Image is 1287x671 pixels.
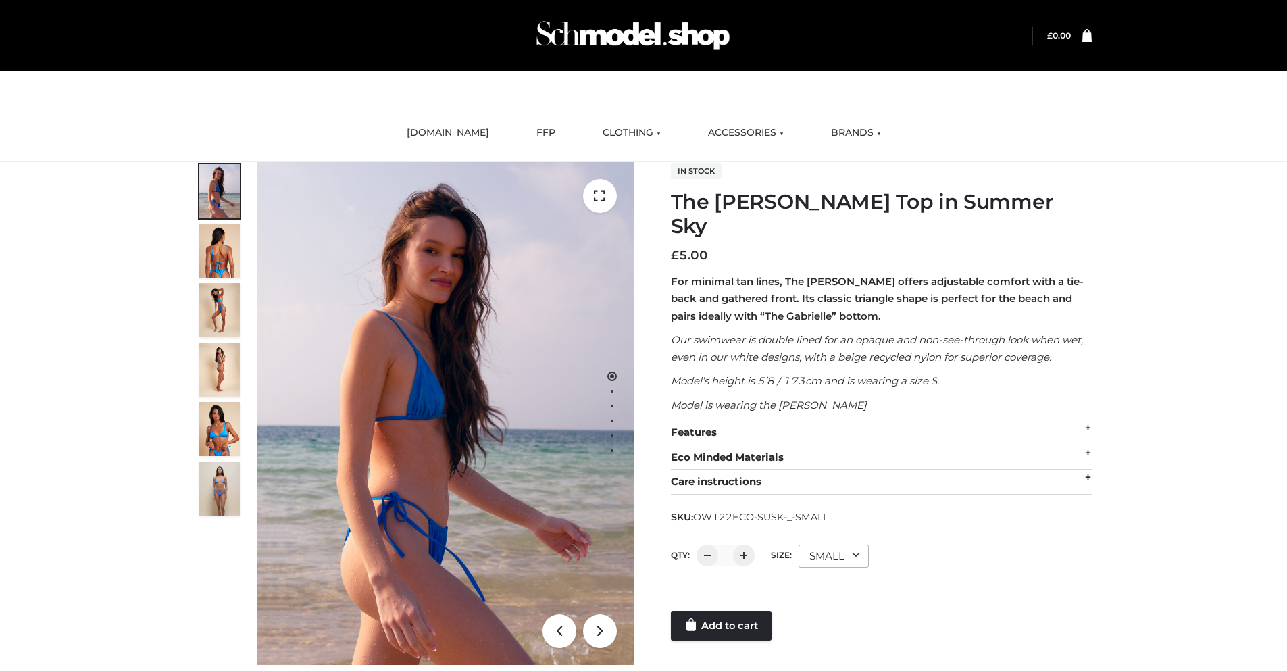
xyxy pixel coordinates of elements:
[698,118,794,148] a: ACCESSORIES
[671,420,1092,445] div: Features
[771,550,792,560] label: Size:
[526,118,565,148] a: FFP
[199,462,240,516] img: SSVC.jpg
[592,118,671,148] a: CLOTHING
[257,162,634,665] img: 1.Alex-top_SS-1_4464b1e7-c2c9-4e4b-a62c-58381cd673c0 (1)
[671,611,772,641] a: Add to cart
[1047,30,1071,41] bdi: 0.00
[532,9,734,62] img: Schmodel Admin 964
[1047,30,1071,41] a: £0.00
[693,511,828,523] span: OW122ECO-SUSK-_-SMALL
[671,190,1092,239] h1: The [PERSON_NAME] Top in Summer Sky
[671,550,690,560] label: QTY:
[1047,30,1053,41] span: £
[199,164,240,218] img: 1.Alex-top_SS-1_4464b1e7-c2c9-4e4b-a62c-58381cd673c0-1.jpg
[199,224,240,278] img: 5.Alex-top_CN-1-1_1-1.jpg
[671,445,1092,470] div: Eco Minded Materials
[199,402,240,456] img: 2.Alex-top_CN-1-1-2.jpg
[397,118,499,148] a: [DOMAIN_NAME]
[199,283,240,337] img: 4.Alex-top_CN-1-1-2.jpg
[199,343,240,397] img: 3.Alex-top_CN-1-1-2.jpg
[671,248,708,263] bdi: 5.00
[671,275,1084,322] strong: For minimal tan lines, The [PERSON_NAME] offers adjustable comfort with a tie-back and gathered f...
[799,545,869,568] div: SMALL
[671,399,867,412] em: Model is wearing the [PERSON_NAME]
[671,248,679,263] span: £
[671,509,830,525] span: SKU:
[671,374,939,387] em: Model’s height is 5’8 / 173cm and is wearing a size S.
[671,470,1092,495] div: Care instructions
[671,163,722,179] span: In stock
[821,118,891,148] a: BRANDS
[671,333,1083,364] em: Our swimwear is double lined for an opaque and non-see-through look when wet, even in our white d...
